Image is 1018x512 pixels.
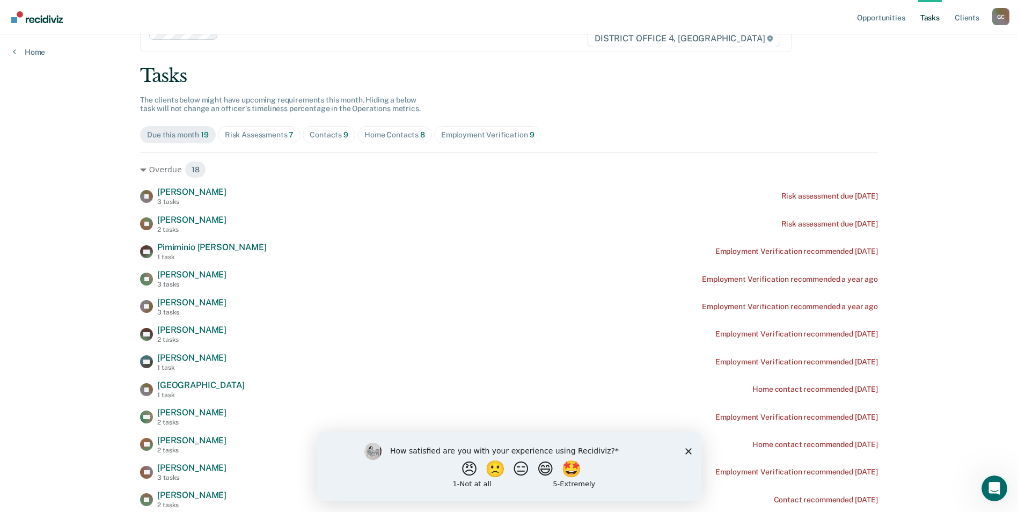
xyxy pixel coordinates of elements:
div: Employment Verification recommended [DATE] [715,330,878,339]
span: [PERSON_NAME] [157,435,226,445]
div: Risk Assessments [225,130,294,140]
span: [PERSON_NAME] [157,187,226,197]
span: [PERSON_NAME] [157,297,226,308]
span: [PERSON_NAME] [157,325,226,335]
div: Tasks [140,65,878,87]
div: Due this month [147,130,209,140]
button: Profile dropdown button [992,8,1009,25]
div: 1 task [157,253,266,261]
div: 3 tasks [157,281,226,288]
a: Home [13,47,45,57]
span: [PERSON_NAME] [157,269,226,280]
span: [PERSON_NAME] [157,490,226,500]
div: Employment Verification recommended a year ago [702,302,878,311]
div: 3 tasks [157,309,226,316]
div: Employment Verification recommended a year ago [702,275,878,284]
div: Contacts [310,130,348,140]
div: 2 tasks [157,226,226,233]
div: 2 tasks [157,501,226,509]
div: 3 tasks [157,474,226,481]
div: Risk assessment due [DATE] [781,192,878,201]
div: Employment Verification recommended [DATE] [715,413,878,422]
span: Pimiminio [PERSON_NAME] [157,242,266,252]
span: [PERSON_NAME] [157,215,226,225]
iframe: Survey by Kim from Recidiviz [317,432,701,501]
div: 1 task [157,391,244,399]
div: Overdue 18 [140,161,878,178]
span: DISTRICT OFFICE 4, [GEOGRAPHIC_DATA] [588,30,780,47]
div: Home contact recommended [DATE] [752,440,878,449]
div: Employment Verification recommended [DATE] [715,467,878,477]
span: [PERSON_NAME] [157,463,226,473]
div: G C [992,8,1009,25]
img: Recidiviz [11,11,63,23]
div: 2 tasks [157,419,226,426]
div: Employment Verification [441,130,534,140]
div: Risk assessment due [DATE] [781,220,878,229]
div: 3 tasks [157,198,226,206]
span: 18 [185,161,207,178]
span: 8 [420,130,425,139]
div: Contact recommended [DATE] [774,495,878,504]
span: The clients below might have upcoming requirements this month. Hiding a below task will not chang... [140,96,421,113]
span: 19 [201,130,209,139]
span: 7 [289,130,294,139]
div: 2 tasks [157,447,226,454]
div: Home contact recommended [DATE] [752,385,878,394]
iframe: Intercom live chat [982,476,1007,501]
div: Employment Verification recommended [DATE] [715,357,878,367]
div: Employment Verification recommended [DATE] [715,247,878,256]
span: [PERSON_NAME] [157,353,226,363]
div: 2 tasks [157,336,226,343]
span: [GEOGRAPHIC_DATA] [157,380,244,390]
span: [PERSON_NAME] [157,407,226,418]
span: 9 [530,130,534,139]
div: 1 task [157,364,226,371]
span: 9 [343,130,348,139]
div: Home Contacts [364,130,425,140]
